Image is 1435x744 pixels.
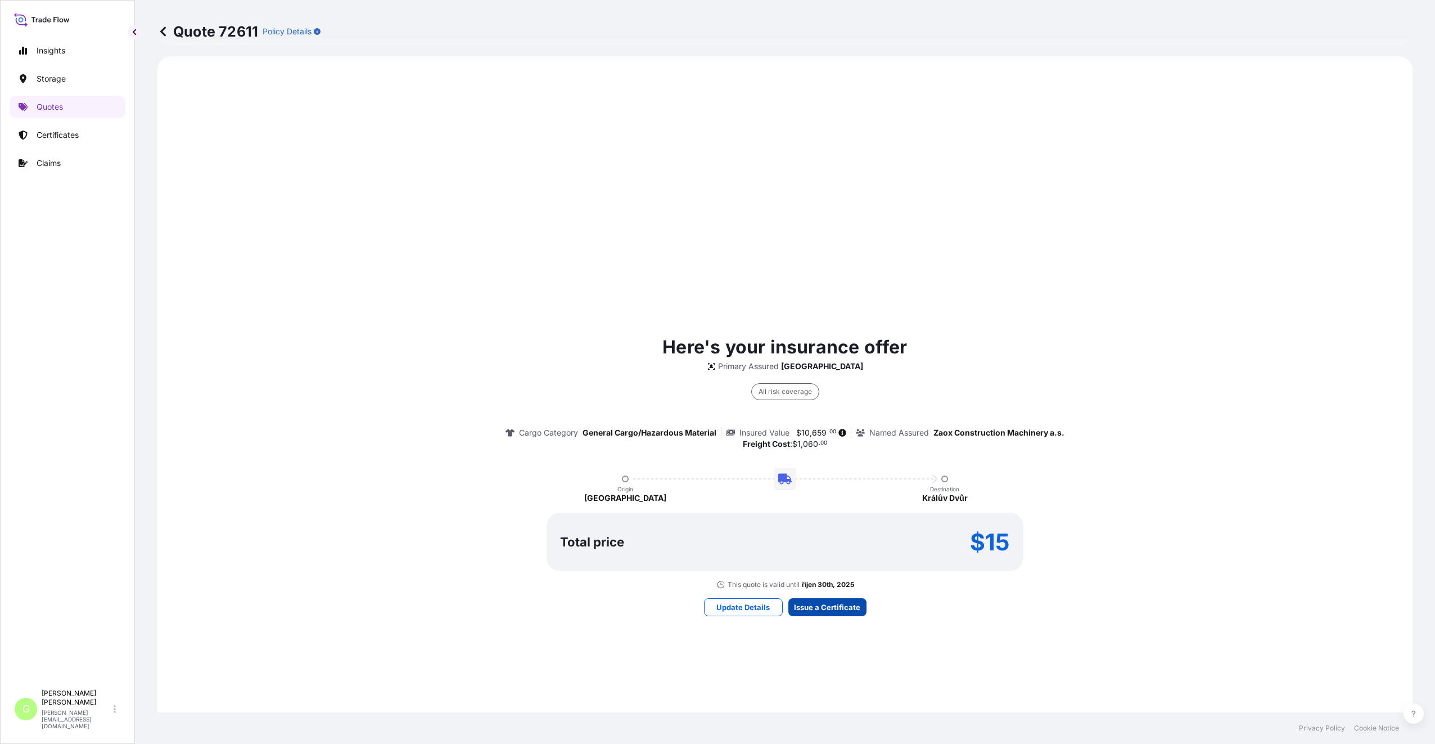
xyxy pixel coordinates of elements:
p: Issue a Certificate [794,602,860,613]
a: Claims [10,152,125,174]
span: $ [796,429,801,437]
span: . [819,441,820,445]
button: Update Details [704,598,783,616]
span: 00 [829,430,836,434]
p: říjen 30th, 2025 [802,580,854,589]
button: Issue a Certificate [788,598,867,616]
p: Certificates [37,129,79,141]
span: $ [792,440,797,448]
a: Quotes [10,96,125,118]
p: Destination [930,486,959,492]
p: Storage [37,73,66,84]
a: Cookie Notice [1354,724,1399,733]
a: Insights [10,39,125,62]
a: Storage [10,68,125,90]
p: Cargo Category [519,427,578,438]
p: Here's your insurance offer [662,334,907,361]
p: Primary Assured [718,361,779,372]
span: 060 [803,440,818,448]
p: Claims [37,158,61,169]
p: : [743,438,828,450]
p: Update Details [716,602,770,613]
p: Quote 72611 [157,23,258,41]
p: [GEOGRAPHIC_DATA] [781,361,863,372]
p: $15 [970,533,1010,551]
span: 10 [801,429,810,437]
div: All risk coverage [751,383,819,400]
p: [PERSON_NAME][EMAIL_ADDRESS][DOMAIN_NAME] [42,709,111,729]
span: . [827,430,829,434]
p: Quotes [37,101,63,113]
span: , [810,429,812,437]
p: Origin [617,486,633,492]
span: G [22,703,30,715]
span: 659 [812,429,827,437]
p: Named Assured [869,427,929,438]
b: Freight Cost [743,439,790,449]
p: Králův Dvůr [922,492,968,504]
p: Insured Value [739,427,789,438]
a: Privacy Policy [1299,724,1345,733]
p: [GEOGRAPHIC_DATA] [584,492,666,504]
p: Insights [37,45,65,56]
p: [PERSON_NAME] [PERSON_NAME] [42,689,111,707]
span: 1 [797,440,801,448]
p: This quote is valid until [728,580,800,589]
p: Zaox Construction Machinery a.s. [933,427,1064,438]
p: Total price [560,536,624,548]
span: , [801,440,803,448]
a: Certificates [10,124,125,146]
span: 00 [820,441,827,445]
p: General Cargo/Hazardous Material [583,427,716,438]
p: Policy Details [263,26,312,37]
